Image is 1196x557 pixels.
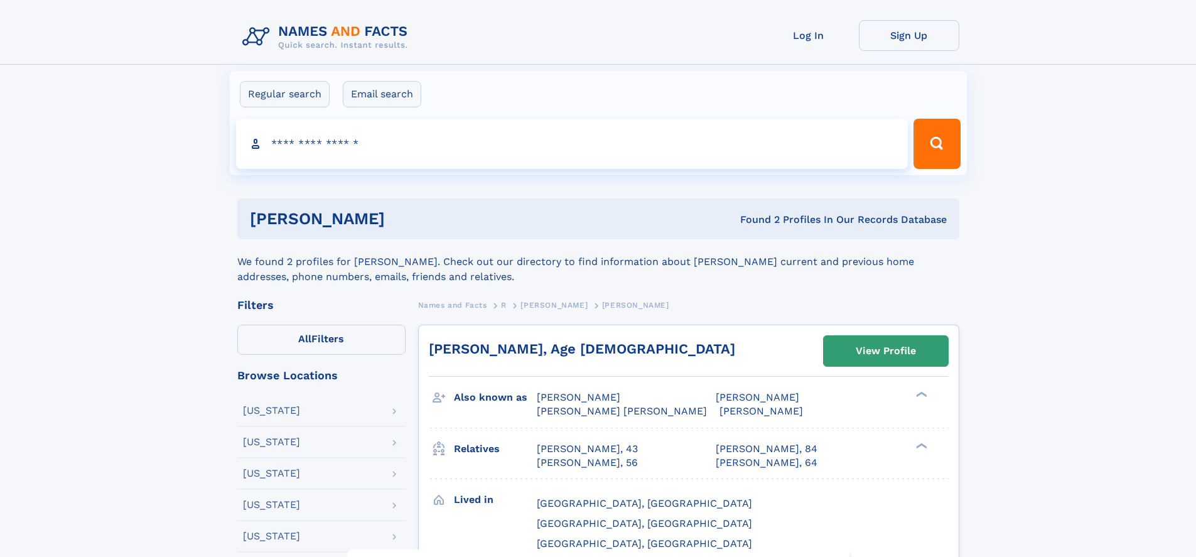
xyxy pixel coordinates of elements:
[758,20,859,51] a: Log In
[537,456,638,470] a: [PERSON_NAME], 56
[240,81,330,107] label: Regular search
[243,531,300,541] div: [US_STATE]
[856,337,916,365] div: View Profile
[824,336,948,366] a: View Profile
[237,20,418,54] img: Logo Names and Facts
[716,442,817,456] a: [PERSON_NAME], 84
[298,333,311,345] span: All
[537,497,752,509] span: [GEOGRAPHIC_DATA], [GEOGRAPHIC_DATA]
[237,370,406,381] div: Browse Locations
[250,211,563,227] h1: [PERSON_NAME]
[501,301,507,310] span: R
[243,500,300,510] div: [US_STATE]
[537,391,620,403] span: [PERSON_NAME]
[237,300,406,311] div: Filters
[913,119,960,169] button: Search Button
[454,438,537,460] h3: Relatives
[537,405,707,417] span: [PERSON_NAME] [PERSON_NAME]
[913,441,928,450] div: ❯
[418,297,487,313] a: Names and Facts
[429,341,735,357] a: [PERSON_NAME], Age [DEMOGRAPHIC_DATA]
[719,405,803,417] span: [PERSON_NAME]
[237,325,406,355] label: Filters
[537,517,752,529] span: [GEOGRAPHIC_DATA], [GEOGRAPHIC_DATA]
[236,119,908,169] input: search input
[716,456,817,470] a: [PERSON_NAME], 64
[243,437,300,447] div: [US_STATE]
[602,301,669,310] span: [PERSON_NAME]
[343,81,421,107] label: Email search
[859,20,959,51] a: Sign Up
[520,297,588,313] a: [PERSON_NAME]
[520,301,588,310] span: [PERSON_NAME]
[563,213,947,227] div: Found 2 Profiles In Our Records Database
[243,468,300,479] div: [US_STATE]
[243,406,300,416] div: [US_STATE]
[913,391,928,399] div: ❯
[237,239,959,284] div: We found 2 profiles for [PERSON_NAME]. Check out our directory to find information about [PERSON_...
[501,297,507,313] a: R
[454,489,537,511] h3: Lived in
[537,442,638,456] a: [PERSON_NAME], 43
[716,391,799,403] span: [PERSON_NAME]
[454,387,537,408] h3: Also known as
[537,538,752,549] span: [GEOGRAPHIC_DATA], [GEOGRAPHIC_DATA]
